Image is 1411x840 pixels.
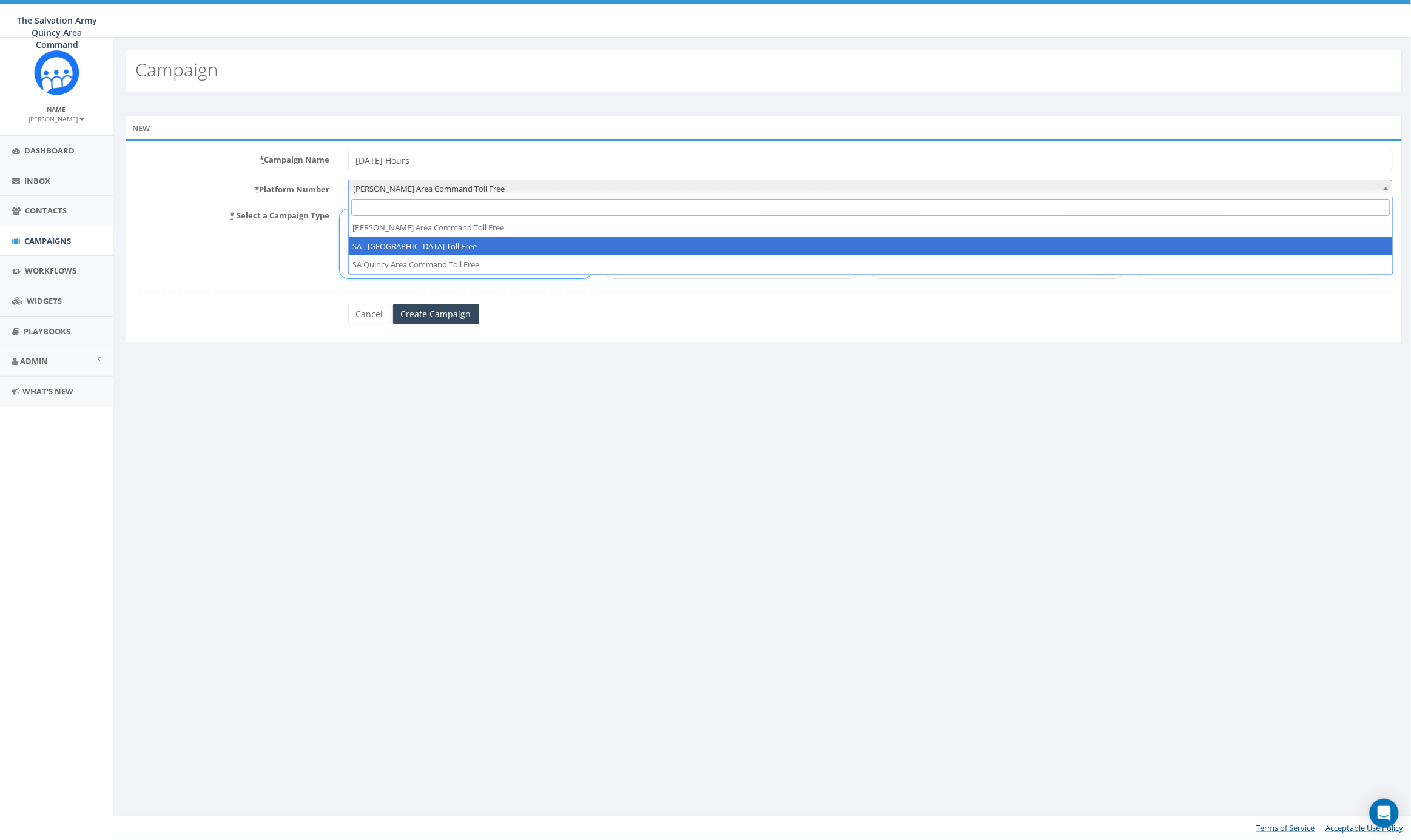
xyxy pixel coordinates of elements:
[24,326,70,337] span: Playbooks
[255,184,260,195] abbr: required
[135,59,218,79] h2: Campaign
[47,105,66,113] small: Name
[349,255,1393,274] li: SA Quincy Area Command Toll Free
[348,304,391,324] a: Cancel
[351,199,1390,217] input: Search
[17,15,97,50] span: The Salvation Army Quincy Area Command
[24,145,75,156] span: Dashboard
[24,175,50,186] span: Inbox
[1326,822,1404,833] a: Acceptable Use Policy
[24,235,71,246] span: Campaigns
[34,50,79,95] img: Rally_Corp_Icon_1.png
[29,113,84,124] a: [PERSON_NAME]
[25,205,67,216] span: Contacts
[20,355,48,366] span: Admin
[260,154,264,165] abbr: required
[348,180,1393,197] span: SA Hannibal Area Command Toll Free
[349,180,1393,197] span: SA Hannibal Area Command Toll Free
[126,150,339,166] label: Campaign Name
[1370,799,1399,828] div: Open Intercom Messenger
[348,150,1393,170] input: Enter Campaign Name
[237,210,330,221] span: Select a Campaign Type
[349,237,1393,256] li: SA - [GEOGRAPHIC_DATA] Toll Free
[29,115,84,123] small: [PERSON_NAME]
[349,218,1393,237] li: [PERSON_NAME] Area Command Toll Free
[25,265,76,276] span: Workflows
[126,116,1403,140] div: New
[22,386,73,397] span: What's New
[393,304,479,324] input: Create Campaign
[126,180,339,195] label: Platform Number
[1256,822,1315,833] a: Terms of Service
[27,295,62,306] span: Widgets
